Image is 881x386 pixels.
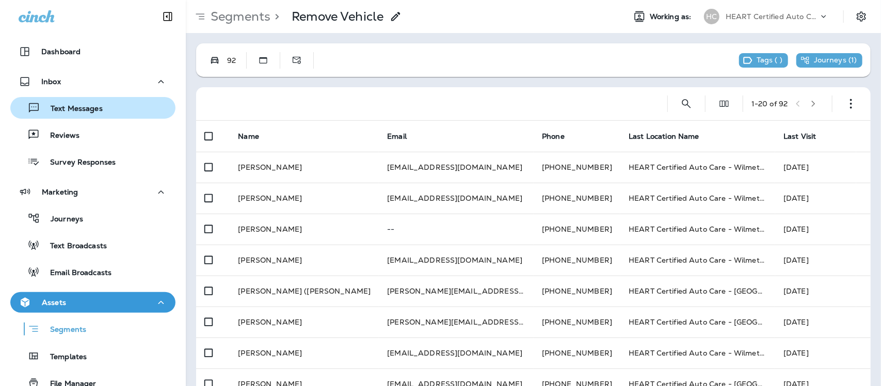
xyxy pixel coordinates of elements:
td: [PERSON_NAME][EMAIL_ADDRESS][DOMAIN_NAME] [379,276,534,307]
td: [PHONE_NUMBER] [534,337,620,368]
button: Search Segments [676,93,697,114]
td: [PERSON_NAME][EMAIL_ADDRESS][PERSON_NAME][DOMAIN_NAME] [379,307,534,337]
button: Static [253,50,274,71]
td: HEART Certified Auto Care - Wilmette [620,337,775,368]
td: [PHONE_NUMBER] [534,245,620,276]
td: [EMAIL_ADDRESS][DOMAIN_NAME] [379,245,534,276]
td: [DATE] [775,152,871,183]
p: Journeys ( 1 ) [814,56,857,65]
p: Reviews [40,131,79,141]
button: Journeys [10,207,175,229]
span: Phone [542,132,565,141]
p: Tags ( ) [757,56,782,65]
p: Dashboard [41,47,81,56]
td: [PHONE_NUMBER] [534,307,620,337]
div: This segment has no tags [739,53,788,68]
button: Inbox [10,71,175,92]
td: [PERSON_NAME] [230,307,379,337]
p: Segments [40,325,86,335]
p: Segments [206,9,270,24]
p: Remove Vehicle [292,9,383,24]
p: Email Broadcasts [40,268,111,278]
p: HEART Certified Auto Care [726,12,819,21]
td: [DATE] [775,276,871,307]
button: Collapse Sidebar [153,6,182,27]
button: Text Broadcasts [10,234,175,256]
button: Distinct Emails [286,50,307,71]
td: [DATE] [775,214,871,245]
p: Inbox [41,77,61,86]
td: [PERSON_NAME] [230,152,379,183]
div: 1 - 20 of 92 [751,100,788,108]
span: Working as: [650,12,694,21]
span: Email [387,132,407,141]
td: HEART Certified Auto Care - Wilmette [620,183,775,214]
span: Last Location Name [629,132,699,141]
button: Reviews [10,124,175,146]
td: [EMAIL_ADDRESS][DOMAIN_NAME] [379,337,534,368]
td: [EMAIL_ADDRESS][DOMAIN_NAME] [379,183,534,214]
button: Assets [10,292,175,313]
td: HEART Certified Auto Care - [GEOGRAPHIC_DATA] [620,276,775,307]
p: Marketing [42,188,78,196]
p: -- [387,225,525,233]
p: Text Messages [40,104,103,114]
td: [PHONE_NUMBER] [534,152,620,183]
p: Assets [42,298,66,307]
button: Settings [852,7,871,26]
td: HEART Certified Auto Care - [GEOGRAPHIC_DATA] [620,307,775,337]
td: [PHONE_NUMBER] [534,214,620,245]
p: Templates [40,352,87,362]
td: [PERSON_NAME] ([PERSON_NAME] [230,276,379,307]
span: Last Visit [783,132,816,141]
td: [DATE] [775,183,871,214]
td: [EMAIL_ADDRESS][DOMAIN_NAME] [379,152,534,183]
td: [PHONE_NUMBER] [534,183,620,214]
td: HEART Certified Auto Care - Wilmette [620,214,775,245]
button: Dashboard [10,41,175,62]
td: [PHONE_NUMBER] [534,276,620,307]
button: Possession [204,50,225,71]
span: Name [238,132,259,141]
td: HEART Certified Auto Care - Wilmette [620,245,775,276]
td: [PERSON_NAME] [230,245,379,276]
button: Templates [10,345,175,367]
td: [DATE] [775,337,871,368]
td: [DATE] [775,245,871,276]
button: Edit Fields [714,93,734,114]
div: HC [704,9,719,24]
button: Email Broadcasts [10,261,175,283]
div: 92 [225,56,246,65]
td: [PERSON_NAME] [230,183,379,214]
td: HEART Certified Auto Care - Wilmette [620,152,775,183]
button: Text Messages [10,97,175,119]
td: [DATE] [775,307,871,337]
p: > [270,9,279,24]
button: Marketing [10,182,175,202]
p: Survey Responses [40,158,116,168]
p: Text Broadcasts [40,242,107,251]
td: [PERSON_NAME] [230,337,379,368]
button: Segments [10,318,175,340]
p: Journeys [40,215,83,224]
button: Survey Responses [10,151,175,172]
td: [PERSON_NAME] [230,214,379,245]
